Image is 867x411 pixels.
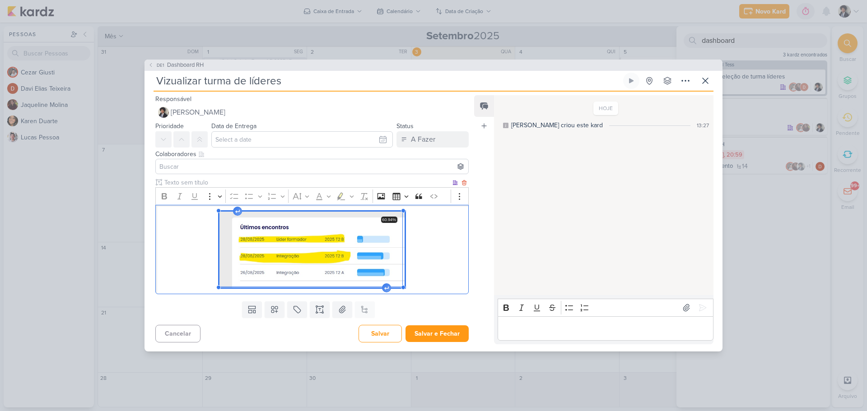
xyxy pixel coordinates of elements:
label: Data de Entrega [211,122,256,130]
label: Responsável [155,95,191,103]
div: Insert paragraph before block [233,207,242,216]
div: [PERSON_NAME] criou este kard [511,120,603,130]
div: Editor toolbar [498,299,713,316]
div: Editor editing area: main [155,205,469,295]
button: Cancelar [155,325,200,342]
label: Prioridade [155,122,184,130]
input: Buscar [158,161,466,172]
button: Salvar [359,325,402,342]
button: A Fazer [396,131,469,148]
div: Colaboradores [155,149,469,159]
div: 13:27 [697,121,709,129]
span: DE1 [155,62,165,69]
span: [PERSON_NAME] [171,107,225,118]
button: Salvar e Fechar [406,325,469,342]
div: A Fazer [411,134,435,145]
label: Status [396,122,414,130]
input: Select a date [211,131,393,148]
button: DE1 Dashboard RH [148,61,204,70]
img: Pedro Luahn Simões [158,107,169,118]
button: [PERSON_NAME] [155,104,469,120]
div: Insert paragraph after block [382,283,391,292]
span: Dashboard RH [167,61,204,70]
div: Editor toolbar [155,187,469,205]
div: Editor editing area: main [498,316,713,341]
img: Z [219,212,405,287]
input: Texto sem título [163,178,451,187]
input: Kard Sem Título [154,73,621,89]
div: Ligar relógio [628,77,635,84]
